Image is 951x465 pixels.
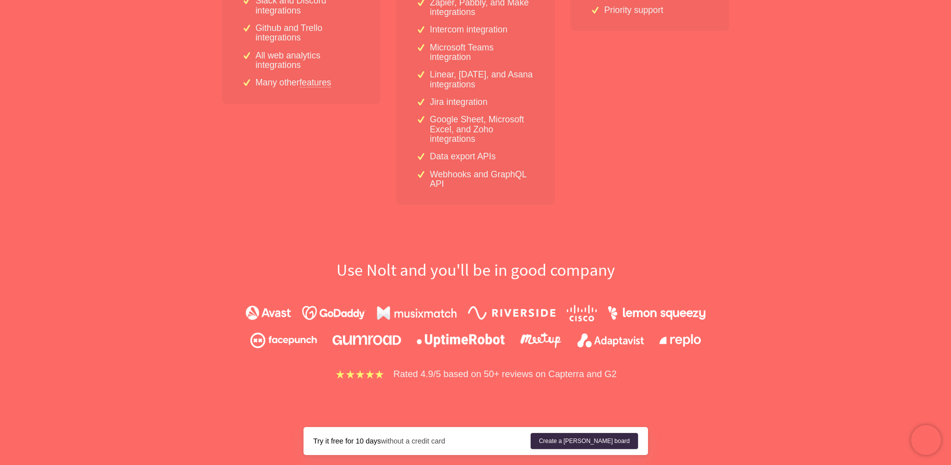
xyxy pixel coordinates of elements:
[250,333,317,348] img: facepunch.2d9380a33e.png
[430,70,535,89] p: Linear, [DATE], and Asana integrations
[468,306,556,320] img: riverside.224b59c4e9.png
[430,97,487,107] p: Jira integration
[256,23,360,43] p: Github and Trello integrations
[377,306,457,320] img: musixmatch.134dacf828.png
[520,333,562,348] img: meetup.9107d9babc.png
[156,259,795,281] h2: Use Nolt and you'll be in good company
[430,170,535,189] p: Webhooks and GraphQL API
[334,369,385,380] img: stars.b067e34983.png
[659,334,701,347] img: replo.43f45c7cdc.png
[911,425,941,455] iframe: Chatra live chat
[430,152,496,161] p: Data export APIs
[567,305,597,322] img: cisco.095899e268.png
[531,433,637,449] a: Create a [PERSON_NAME] board
[256,78,331,87] p: Many other
[393,367,617,381] p: Rated 4.9/5 based on 50+ reviews on Capterra and G2
[302,306,366,320] img: godaddy.fea34582f6.png
[314,436,531,446] div: without a credit card
[332,335,401,345] img: gumroad.2d33986aca.png
[577,333,644,348] img: adaptavist.4060977e04.png
[430,43,535,62] p: Microsoft Teams integration
[604,5,663,15] p: Priority support
[417,334,505,347] img: uptimerobot.920923f729.png
[608,306,705,320] img: lemonsqueezy.bc0263d410.png
[256,51,360,70] p: All web analytics integrations
[430,25,508,34] p: Intercom integration
[300,78,331,87] a: features
[314,437,381,445] strong: Try it free for 10 days
[430,115,535,144] p: Google Sheet, Microsoft Excel, and Zoho integrations
[246,306,291,320] img: avast.6829f2e004.png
